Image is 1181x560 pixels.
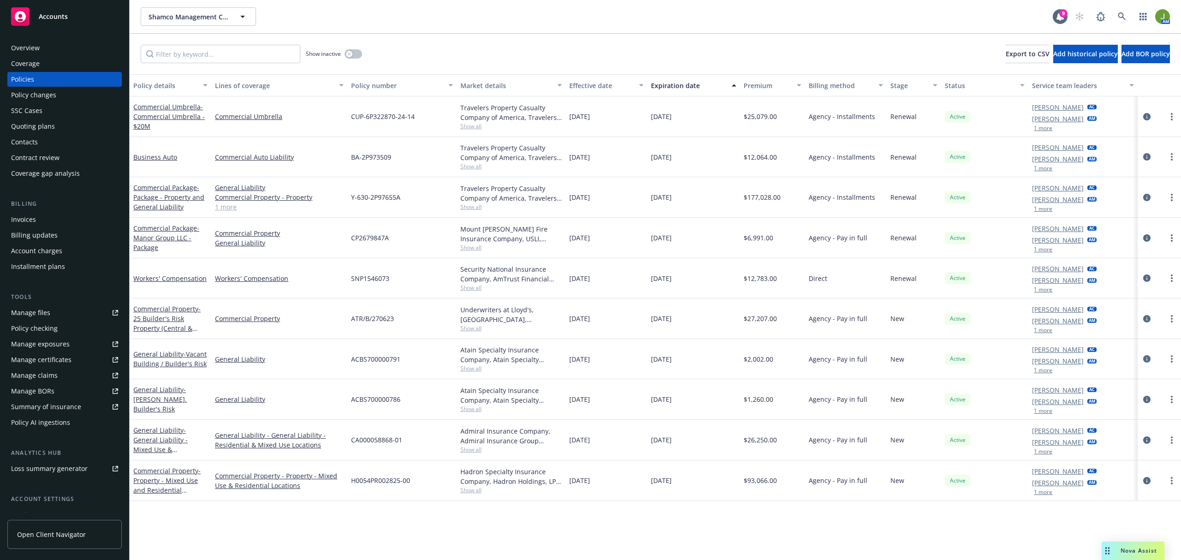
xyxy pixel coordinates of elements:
[1032,316,1084,326] a: [PERSON_NAME]
[1121,547,1157,554] span: Nova Assist
[133,102,205,131] span: - Commercial Umbrella - $20M
[1034,247,1052,252] button: 1 more
[1141,353,1152,364] a: circleInformation
[215,202,344,212] a: 1 more
[1166,394,1177,405] a: more
[11,212,36,227] div: Invoices
[744,152,777,162] span: $12,064.00
[887,74,941,96] button: Stage
[11,41,40,55] div: Overview
[215,238,344,248] a: General Liability
[948,477,967,485] span: Active
[11,507,51,522] div: Service team
[7,150,122,165] a: Contract review
[651,192,672,202] span: [DATE]
[566,74,647,96] button: Effective date
[1032,304,1084,314] a: [PERSON_NAME]
[1141,435,1152,446] a: circleInformation
[351,152,391,162] span: BA-2P973509
[1166,151,1177,162] a: more
[890,152,917,162] span: Renewal
[1121,49,1170,58] span: Add BOR policy
[744,274,777,283] span: $12,783.00
[133,224,199,252] span: - Manor Group LLC - Package
[7,337,122,351] a: Manage exposures
[7,352,122,367] a: Manage certificates
[569,233,590,243] span: [DATE]
[7,368,122,383] a: Manage claims
[141,7,256,26] button: Shamco Management Co., Inc.
[569,354,590,364] span: [DATE]
[809,81,873,90] div: Billing method
[1141,192,1152,203] a: circleInformation
[805,74,887,96] button: Billing method
[460,81,552,90] div: Market details
[7,199,122,209] div: Billing
[215,274,344,283] a: Workers' Compensation
[215,354,344,364] a: General Liability
[1032,102,1084,112] a: [PERSON_NAME]
[1141,394,1152,405] a: circleInformation
[351,476,410,485] span: H0054PR002825-00
[569,314,590,323] span: [DATE]
[1113,7,1131,26] a: Search
[1166,435,1177,446] a: more
[809,435,867,445] span: Agency - Pay in full
[1141,111,1152,122] a: circleInformation
[1166,111,1177,122] a: more
[1134,7,1152,26] a: Switch app
[569,81,633,90] div: Effective date
[948,315,967,323] span: Active
[1028,74,1137,96] button: Service team leaders
[1032,224,1084,233] a: [PERSON_NAME]
[133,385,187,413] a: General Liability
[1032,466,1084,476] a: [PERSON_NAME]
[11,259,65,274] div: Installment plans
[211,74,347,96] button: Lines of coverage
[306,50,341,58] span: Show inactive
[460,386,562,405] div: Atain Specialty Insurance Company, Atain Specialty Insurance Company, RT Specialty Insurance Serv...
[460,244,562,251] span: Show all
[215,192,344,202] a: Commercial Property - Property
[1032,426,1084,435] a: [PERSON_NAME]
[460,122,562,130] span: Show all
[351,354,400,364] span: ACBS700000791
[809,476,867,485] span: Agency - Pay in full
[744,394,773,404] span: $1,260.00
[1166,475,1177,486] a: more
[460,405,562,413] span: Show all
[890,435,904,445] span: New
[460,426,562,446] div: Admiral Insurance Company, Admiral Insurance Group ([PERSON_NAME] Corporation), [GEOGRAPHIC_DATA]
[7,244,122,258] a: Account charges
[651,152,672,162] span: [DATE]
[1032,385,1084,395] a: [PERSON_NAME]
[651,112,672,121] span: [DATE]
[7,228,122,243] a: Billing updates
[39,13,68,20] span: Accounts
[215,152,344,162] a: Commercial Auto Liability
[215,228,344,238] a: Commercial Property
[1006,49,1050,58] span: Export to CSV
[1034,408,1052,414] button: 1 more
[7,4,122,30] a: Accounts
[460,143,562,162] div: Travelers Property Casualty Company of America, Travelers Insurance
[744,476,777,485] span: $93,066.00
[351,394,400,404] span: ACBS700000786
[7,88,122,102] a: Policy changes
[460,345,562,364] div: Atain Specialty Insurance Company, Atain Specialty Insurance Company, RT Specialty Insurance Serv...
[890,233,917,243] span: Renewal
[7,259,122,274] a: Installment plans
[651,314,672,323] span: [DATE]
[17,530,86,539] span: Open Client Navigator
[890,476,904,485] span: New
[460,103,562,122] div: Travelers Property Casualty Company of America, Travelers Insurance
[215,314,344,323] a: Commercial Property
[1032,195,1084,204] a: [PERSON_NAME]
[133,153,177,161] a: Business Auto
[7,135,122,149] a: Contacts
[1141,151,1152,162] a: circleInformation
[133,350,207,368] a: General Liability
[1166,192,1177,203] a: more
[1053,49,1118,58] span: Add historical policy
[1032,478,1084,488] a: [PERSON_NAME]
